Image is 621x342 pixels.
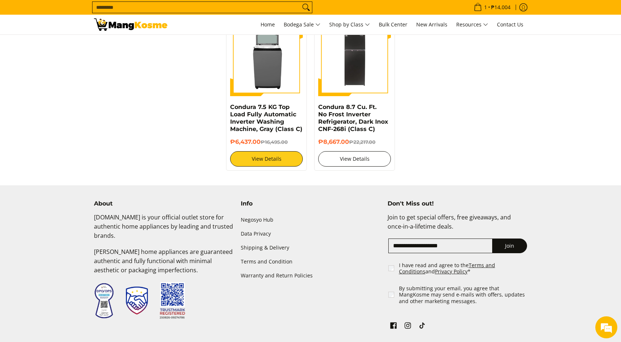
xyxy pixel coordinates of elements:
[329,20,370,29] span: Shop by Class
[456,20,488,29] span: Resources
[280,15,324,34] a: Bodega Sale
[399,262,495,275] a: Terms and Conditions
[38,41,123,51] div: Leave a message
[399,262,528,275] label: I have read and agree to the and *
[453,15,492,34] a: Resources
[435,268,468,275] a: Privacy Policy
[120,4,138,21] div: Minimize live chat window
[241,241,380,255] a: Shipping & Delivery
[241,213,380,227] a: Negosyo Hub
[261,139,288,145] del: ₱16,495.00
[300,2,312,13] button: Search
[94,213,233,247] p: [DOMAIN_NAME] is your official outlet store for authentic home appliances by leading and trusted ...
[326,15,374,34] a: Shop by Class
[108,226,133,236] em: Submit
[492,239,527,253] button: Join
[94,247,233,282] p: [PERSON_NAME] home appliances are guaranteed authentic and fully functional with minimal aestheti...
[349,139,375,145] del: ₱22,217.00
[261,21,275,28] span: Home
[388,320,399,333] a: See Mang Kosme on Facebook
[318,24,391,95] img: Condura 8.7 Cu. Ft. No Frost Inverter Refrigerator, Dark Inox CNF-268i (Class C)
[490,5,512,10] span: ₱14,004
[497,21,523,28] span: Contact Us
[375,15,411,34] a: Bulk Center
[15,92,128,167] span: We are offline. Please leave us a message.
[399,285,528,305] label: By submitting your email, you agree that MangKosme may send e-mails with offers, updates and othe...
[388,200,527,207] h4: Don't Miss out!
[94,283,114,319] img: Data Privacy Seal
[493,15,527,34] a: Contact Us
[126,287,148,314] img: Trustmark Seal
[241,227,380,241] a: Data Privacy
[241,200,380,207] h4: Info
[413,15,451,34] a: New Arrivals
[416,21,447,28] span: New Arrivals
[318,103,388,132] a: Condura 8.7 Cu. Ft. No Frost Inverter Refrigerator, Dark Inox CNF-268i (Class C)
[233,23,300,96] img: condura-7.5kg-fully-automatic-top-load-inverter-washing-machine-class-a-full-view-mang-kosme
[284,20,320,29] span: Bodega Sale
[403,320,413,333] a: See Mang Kosme on Instagram
[472,3,513,11] span: •
[230,151,303,167] a: View Details
[94,18,167,31] img: Your Shopping Cart | Mang Kosme
[94,200,233,207] h4: About
[230,138,303,146] h6: ₱6,437.00
[230,103,302,132] a: Condura 7.5 KG Top Load Fully Automatic Inverter Washing Machine, Gray (Class C)
[241,269,380,283] a: Warranty and Return Policies
[379,21,407,28] span: Bulk Center
[257,15,279,34] a: Home
[318,151,391,167] a: View Details
[241,255,380,269] a: Terms and Condition
[483,5,488,10] span: 1
[4,200,140,226] textarea: Type your message and click 'Submit'
[318,138,391,146] h6: ₱8,667.00
[160,282,185,319] img: Trustmark QR
[417,320,427,333] a: See Mang Kosme on TikTok
[175,15,527,34] nav: Main Menu
[388,213,527,239] p: Join to get special offers, free giveaways, and once-in-a-lifetime deals.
